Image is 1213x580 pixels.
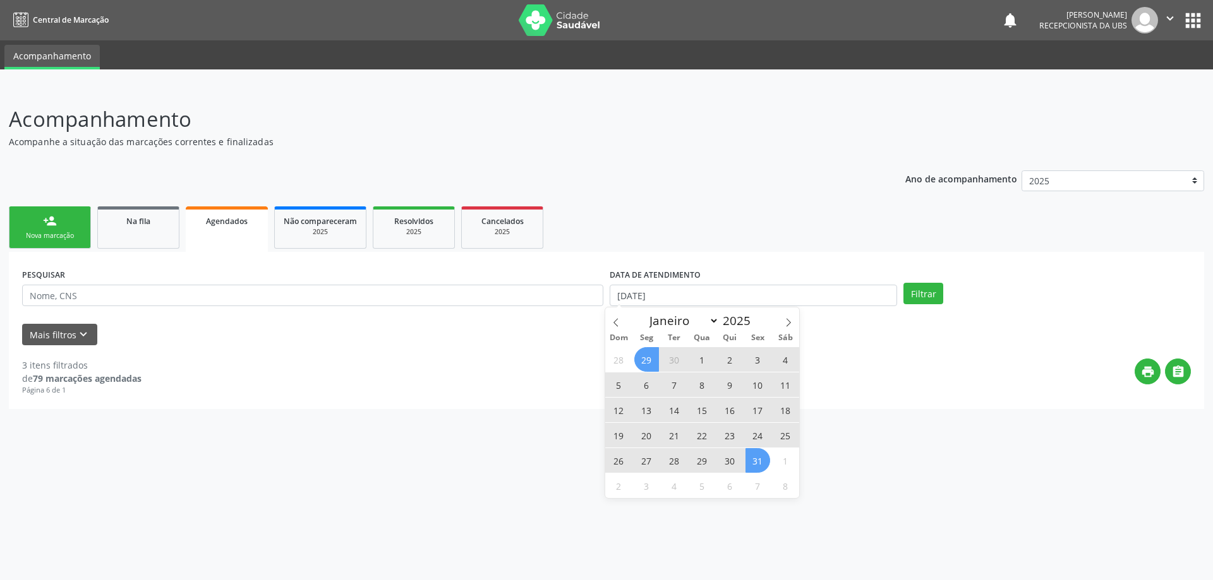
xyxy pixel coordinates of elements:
span: Outubro 29, 2025 [690,448,715,473]
div: [PERSON_NAME] [1039,9,1127,20]
span: Outubro 20, 2025 [634,423,659,447]
p: Acompanhe a situação das marcações correntes e finalizadas [9,135,845,148]
p: Ano de acompanhamento [905,170,1017,186]
span: Outubro 15, 2025 [690,398,715,422]
span: Outubro 9, 2025 [718,372,742,397]
div: 2025 [471,227,534,237]
i: print [1141,365,1155,379]
div: de [22,372,142,385]
span: Outubro 28, 2025 [662,448,687,473]
img: img [1132,7,1158,33]
span: Setembro 28, 2025 [606,347,631,372]
span: Novembro 2, 2025 [606,473,631,498]
span: Outubro 8, 2025 [690,372,715,397]
span: Não compareceram [284,216,357,227]
span: Outubro 24, 2025 [745,423,770,447]
span: Central de Marcação [33,15,109,25]
span: Outubro 10, 2025 [745,372,770,397]
input: Selecione um intervalo [610,285,897,306]
span: Outubro 14, 2025 [662,398,687,422]
span: Setembro 29, 2025 [634,347,659,372]
span: Outubro 27, 2025 [634,448,659,473]
div: 2025 [382,227,445,237]
span: Novembro 4, 2025 [662,473,687,498]
select: Month [644,312,720,329]
button: print [1135,358,1161,384]
span: Outubro 7, 2025 [662,372,687,397]
span: Novembro 7, 2025 [745,473,770,498]
button: Mais filtroskeyboard_arrow_down [22,324,97,346]
label: PESQUISAR [22,265,65,285]
span: Novembro 5, 2025 [690,473,715,498]
div: person_add [43,214,57,228]
span: Outubro 25, 2025 [773,423,798,447]
span: Outubro 13, 2025 [634,398,659,422]
span: Sex [744,334,771,342]
span: Recepcionista da UBS [1039,20,1127,31]
div: Nova marcação [18,231,81,240]
span: Outubro 18, 2025 [773,398,798,422]
span: Outubro 11, 2025 [773,372,798,397]
span: Outubro 16, 2025 [718,398,742,422]
p: Acompanhamento [9,104,845,135]
button: apps [1182,9,1204,32]
span: Outubro 3, 2025 [745,347,770,372]
strong: 79 marcações agendadas [33,372,142,384]
span: Outubro 30, 2025 [718,448,742,473]
span: Resolvidos [394,216,433,227]
span: Novembro 6, 2025 [718,473,742,498]
span: Novembro 8, 2025 [773,473,798,498]
div: 3 itens filtrados [22,358,142,372]
span: Novembro 3, 2025 [634,473,659,498]
span: Outubro 22, 2025 [690,423,715,447]
span: Qua [688,334,716,342]
span: Ter [660,334,688,342]
span: Outubro 1, 2025 [690,347,715,372]
span: Outubro 12, 2025 [606,398,631,422]
span: Outubro 2, 2025 [718,347,742,372]
span: Outubro 19, 2025 [606,423,631,447]
span: Cancelados [481,216,524,227]
span: Outubro 17, 2025 [745,398,770,422]
a: Acompanhamento [4,45,100,69]
label: DATA DE ATENDIMENTO [610,265,701,285]
span: Na fila [126,216,150,227]
button:  [1165,358,1191,384]
div: Página 6 de 1 [22,385,142,396]
input: Year [719,312,761,329]
span: Setembro 30, 2025 [662,347,687,372]
span: Outubro 5, 2025 [606,372,631,397]
i:  [1163,11,1177,25]
span: Outubro 26, 2025 [606,448,631,473]
button:  [1158,7,1182,33]
span: Novembro 1, 2025 [773,448,798,473]
span: Qui [716,334,744,342]
span: Seg [632,334,660,342]
i: keyboard_arrow_down [76,328,90,341]
a: Central de Marcação [9,9,109,30]
button: Filtrar [903,283,943,304]
i:  [1171,365,1185,379]
span: Outubro 31, 2025 [745,448,770,473]
button: notifications [1001,11,1019,29]
div: 2025 [284,227,357,237]
span: Outubro 4, 2025 [773,347,798,372]
span: Outubro 21, 2025 [662,423,687,447]
span: Agendados [206,216,248,227]
span: Outubro 6, 2025 [634,372,659,397]
span: Outubro 23, 2025 [718,423,742,447]
input: Nome, CNS [22,285,603,306]
span: Dom [605,334,633,342]
span: Sáb [771,334,799,342]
